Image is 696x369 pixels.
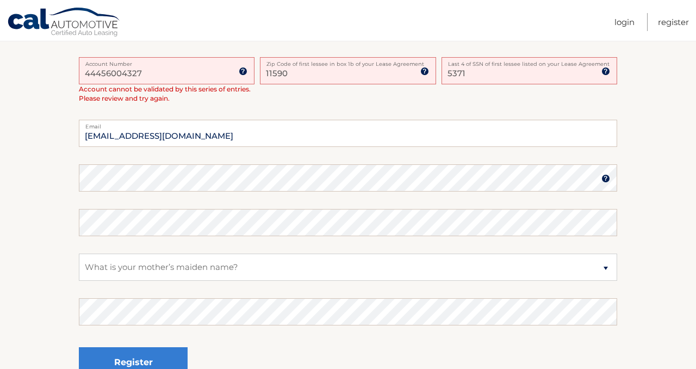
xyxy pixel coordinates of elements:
[658,13,689,31] a: Register
[442,57,617,66] label: Last 4 of SSN of first lessee listed on your Lease Agreement
[420,67,429,76] img: tooltip.svg
[239,67,247,76] img: tooltip.svg
[79,57,254,84] input: Account Number
[601,174,610,183] img: tooltip.svg
[614,13,635,31] a: Login
[79,57,254,66] label: Account Number
[442,57,617,84] input: SSN or EIN (last 4 digits only)
[79,120,617,128] label: Email
[260,57,436,84] input: Zip Code
[7,7,121,39] a: Cal Automotive
[601,67,610,76] img: tooltip.svg
[260,57,436,66] label: Zip Code of first lessee in box 1b of your Lease Agreement
[79,120,617,147] input: Email
[79,85,251,102] span: Account cannot be validated by this series of entries. Please review and try again.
